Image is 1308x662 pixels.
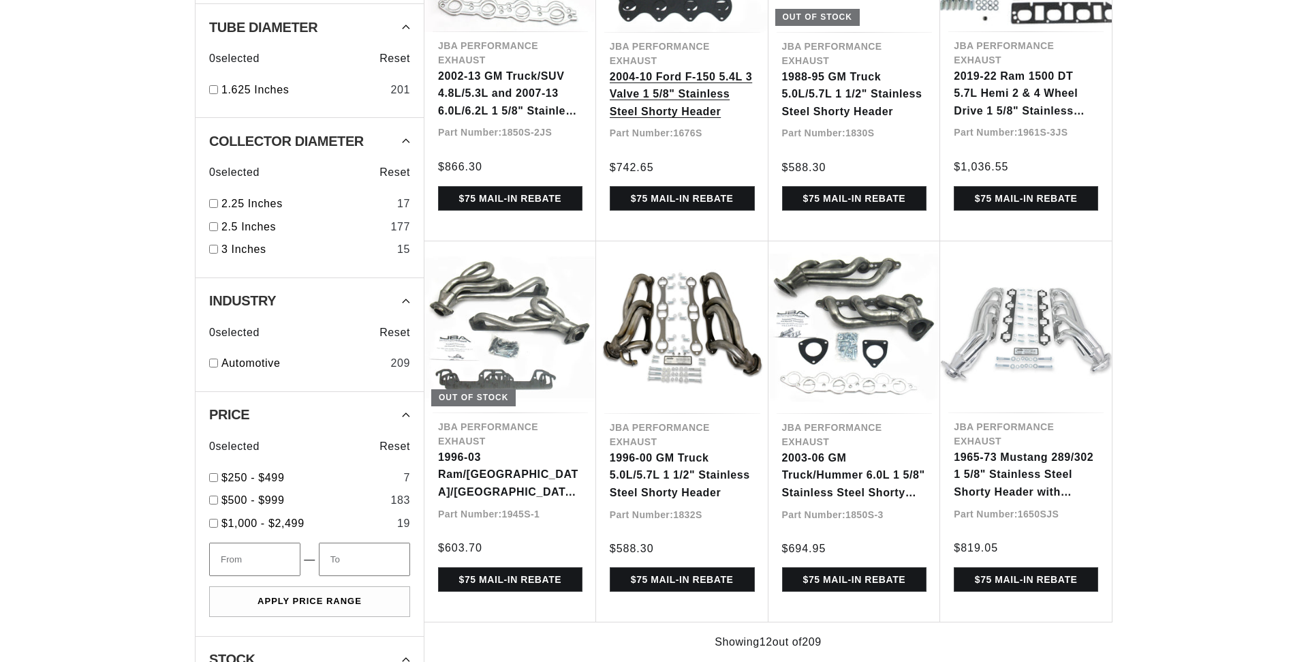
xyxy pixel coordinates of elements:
[954,449,1098,501] a: 1965-73 Mustang 289/302 1 5/8" Stainless Steel Shorty Header with Metallic Ceramic Coating
[221,81,385,99] a: 1.625 Inches
[221,494,284,506] span: $500 - $999
[782,68,927,121] a: 1988-95 GM Truck 5.0L/5.7L 1 1/2" Stainless Steel Shorty Header
[610,449,755,502] a: 1996-00 GM Truck 5.0L/5.7L 1 1/2" Stainless Steel Shorty Header
[209,438,260,455] span: 0 selected
[209,20,317,34] span: Tube Diameter
[403,469,410,487] div: 7
[209,164,260,181] span: 0 selected
[209,50,260,67] span: 0 selected
[221,472,284,483] span: $250 - $499
[782,449,927,502] a: 2003-06 GM Truck/Hummer 6.0L 1 5/8" Stainless Steel Shorty Header
[390,492,410,509] div: 183
[379,438,410,455] span: Reset
[397,515,410,532] div: 19
[221,241,392,258] a: 3 Inches
[319,543,410,576] input: To
[209,408,249,421] span: Price
[954,67,1098,120] a: 2019-22 Ram 1500 DT 5.7L Hemi 2 & 4 Wheel Drive 1 5/8" Stainless Steel Shorty Header with Metalli...
[438,449,582,501] a: 1996-03 Ram/[GEOGRAPHIC_DATA]/[GEOGRAPHIC_DATA] 1 1/2" Stainless Steel Shorty Header
[610,68,755,121] a: 2004-10 Ford F-150 5.4L 3 Valve 1 5/8" Stainless Steel Shorty Header
[397,241,410,258] div: 15
[390,218,410,236] div: 177
[304,551,315,569] span: —
[209,543,300,576] input: From
[390,81,410,99] div: 201
[209,134,364,148] span: Collector Diameter
[209,324,260,342] span: 0 selected
[390,355,410,372] div: 209
[438,67,582,120] a: 2002-13 GM Truck/SUV 4.8L/5.3L and 2007-13 6.0L/6.2L 1 5/8" Stainless Steel Shorty Header with Me...
[379,164,410,181] span: Reset
[209,586,410,617] button: Apply Price Range
[221,218,385,236] a: 2.5 Inches
[221,355,385,372] a: Automotive
[715,633,822,651] span: Showing 12 out of 209
[209,294,276,307] span: Industry
[221,517,305,529] span: $1,000 - $2,499
[221,195,392,213] a: 2.25 Inches
[379,324,410,342] span: Reset
[379,50,410,67] span: Reset
[397,195,410,213] div: 17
